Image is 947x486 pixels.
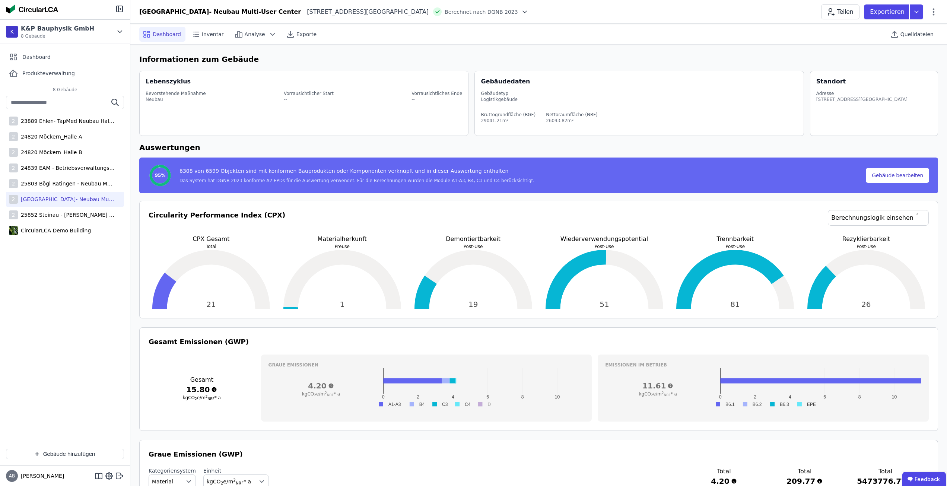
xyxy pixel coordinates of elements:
[18,211,115,219] div: 25852 Steinau - [PERSON_NAME] Logistikzentrum
[179,167,534,178] div: 6308 von 6599 Objekten sind mit konformen Bauprodukten oder Komponenten verknüpft und in dieser A...
[6,4,58,13] img: Concular
[202,31,224,38] span: Inventar
[22,53,51,61] span: Dashboard
[821,4,859,19] button: Teilen
[651,393,653,397] sub: 2
[183,395,221,400] span: kgCO e/m * a
[673,244,798,250] p: Post-Use
[325,391,327,395] sup: 2
[6,449,124,459] button: Gebäude hinzufügen
[18,133,82,140] div: 24820 Möckern_Halle A
[816,96,908,102] div: [STREET_ADDRESS][GEOGRAPHIC_DATA]
[139,54,938,65] h6: Informationen zum Gebäude
[149,235,274,244] p: CPX Gesamt
[9,474,15,478] span: AB
[18,117,115,125] div: 23889 Ehlen- TapMed Neubau Halle 2
[146,77,191,86] div: Lebenszyklus
[481,90,797,96] div: Gebäudetyp
[866,168,929,183] button: Gebäude bearbeiten
[203,467,269,474] label: Einheit
[179,178,534,184] div: Das System hat DGNB 2023 konforme A2 EPDs für die Auswertung verwendet. Für die Berechnungen wurd...
[18,180,115,187] div: 25803 Bögl Ratingen - Neubau Multi-User Center
[9,225,18,236] img: CircularLCA Demo Building
[481,96,797,102] div: Logistikgebäude
[146,90,206,96] div: Bevorstehende Maßnahme
[21,24,94,33] div: K&P Bauphysik GmbH
[149,467,196,474] label: Kategoriensystem
[776,467,833,476] h3: Total
[9,117,18,126] div: 2
[280,244,405,250] p: Preuse
[662,391,664,395] sup: 2
[327,393,334,397] sub: NRF
[411,96,462,102] div: --
[152,478,173,485] span: Material
[481,118,536,124] div: 29041.21m²
[45,87,85,93] span: 8 Gebäude
[605,362,921,368] h3: Emissionen im betrieb
[155,172,166,178] span: 95%
[195,397,197,401] sub: 2
[284,96,334,102] div: --
[149,210,285,235] h3: Circularity Performance Index (CPX)
[149,337,929,347] h3: Gesamt Emissionen (GWP)
[139,142,938,153] h6: Auswertungen
[146,96,206,102] div: Neubau
[828,210,929,226] a: Berechnungslogik einsehen
[153,31,181,38] span: Dashboard
[21,33,94,39] span: 8 Gebäude
[139,7,301,16] div: [GEOGRAPHIC_DATA]- Neubau Multi-User Center
[268,381,374,391] h3: 4.20
[9,132,18,141] div: 2
[816,90,908,96] div: Adresse
[268,362,585,368] h3: Graue Emissionen
[695,467,752,476] h3: Total
[9,210,18,219] div: 2
[9,179,18,188] div: 2
[284,90,334,96] div: Vorrausichtlicher Start
[22,70,75,77] span: Produkteverwaltung
[149,375,255,384] h3: Gesamt
[302,391,340,397] span: kgCO e/m * a
[314,393,316,397] sub: 2
[605,381,711,391] h3: 11.61
[411,244,536,250] p: Post-Use
[6,26,18,38] div: K
[411,90,462,96] div: Vorrausichtliches Ende
[804,244,929,250] p: Post-Use
[18,149,82,156] div: 24820 Möckern_Halle B
[18,196,115,203] div: [GEOGRAPHIC_DATA]- Neubau Multi-User Center
[900,31,934,38] span: Quelldateien
[9,163,18,172] div: 2
[296,31,317,38] span: Exporte
[445,8,518,16] span: Berechnet nach DGNB 2023
[9,195,18,204] div: 2
[9,148,18,157] div: 2
[639,391,677,397] span: kgCO e/m * a
[542,244,667,250] p: Post-Use
[673,235,798,244] p: Trennbarkeit
[206,395,208,398] sup: 2
[546,118,598,124] div: 26093.82m²
[542,235,667,244] p: Wiederverwendungspotential
[236,481,244,485] sub: NRF
[18,164,115,172] div: 24839 EAM - Betriebsverwaltungsgebäude (KM)
[245,31,265,38] span: Analyse
[149,449,929,460] h3: Graue Emissionen (GWP)
[233,478,236,482] sup: 2
[301,7,429,16] div: [STREET_ADDRESS][GEOGRAPHIC_DATA]
[816,77,846,86] div: Standort
[149,384,255,395] h3: 15.80
[664,393,671,397] sub: NRF
[481,112,536,118] div: Bruttogrundfläche (BGF)
[280,235,405,244] p: Materialherkunft
[208,397,214,401] sub: NRF
[857,467,914,476] h3: Total
[221,481,223,485] sub: 2
[804,235,929,244] p: Rezyklierbarkeit
[149,244,274,250] p: Total
[411,235,536,244] p: Demontiertbarkeit
[870,7,906,16] p: Exportieren
[207,479,251,485] span: kgCO e/m * a
[481,77,803,86] div: Gebäudedaten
